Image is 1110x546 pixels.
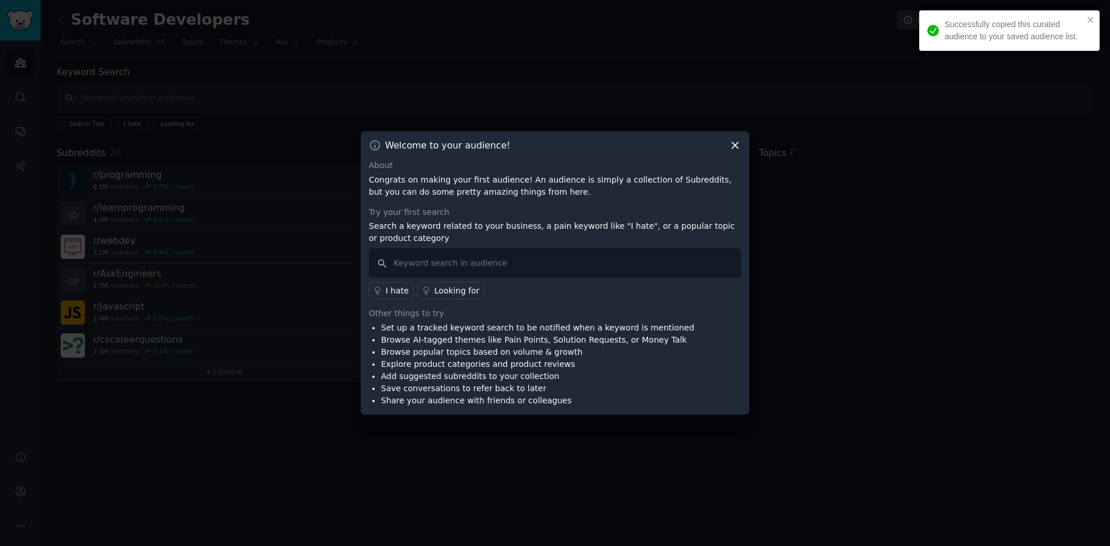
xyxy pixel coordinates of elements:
li: Add suggested subreddits to your collection [381,370,694,382]
a: I hate [369,282,413,299]
div: I hate [386,285,409,297]
li: Set up a tracked keyword search to be notified when a keyword is mentioned [381,322,694,334]
div: Looking for [434,285,479,297]
button: close [1087,15,1095,24]
li: Explore product categories and product reviews [381,358,694,370]
div: Try your first search [369,206,741,218]
a: Looking for [417,282,484,299]
input: Keyword search in audience [369,248,741,278]
li: Browse AI-tagged themes like Pain Points, Solution Requests, or Money Talk [381,334,694,346]
p: Congrats on making your first audience! An audience is simply a collection of Subreddits, but you... [369,174,741,198]
li: Share your audience with friends or colleagues [381,395,694,407]
div: Successfully copied this curated audience to your saved audience list. [945,18,1083,43]
li: Browse popular topics based on volume & growth [381,346,694,358]
p: Search a keyword related to your business, a pain keyword like "I hate", or a popular topic or pr... [369,220,741,244]
div: About [369,159,741,172]
div: Other things to try [369,307,741,320]
h3: Welcome to your audience! [385,139,510,151]
li: Save conversations to refer back to later [381,382,694,395]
